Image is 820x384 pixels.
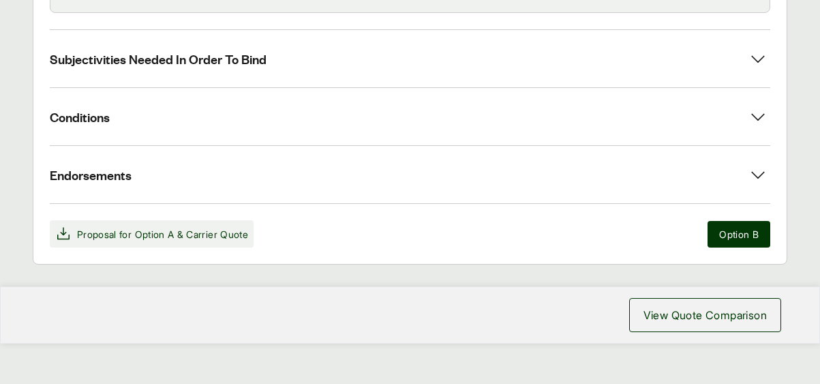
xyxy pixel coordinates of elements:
span: Conditions [50,108,110,125]
span: Option A [135,228,174,240]
span: & Carrier Quote [177,228,248,240]
button: Subjectivities Needed In Order To Bind [50,30,770,87]
span: Subjectivities Needed In Order To Bind [50,50,267,68]
button: Option B [708,221,770,248]
span: View Quote Comparison [643,307,767,323]
span: Option B [719,227,759,241]
button: Endorsements [50,146,770,203]
button: Conditions [50,88,770,145]
button: View Quote Comparison [629,298,781,332]
button: Proposal for Option A & Carrier Quote [50,220,254,248]
span: Proposal for [77,227,248,241]
span: Endorsements [50,166,132,183]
